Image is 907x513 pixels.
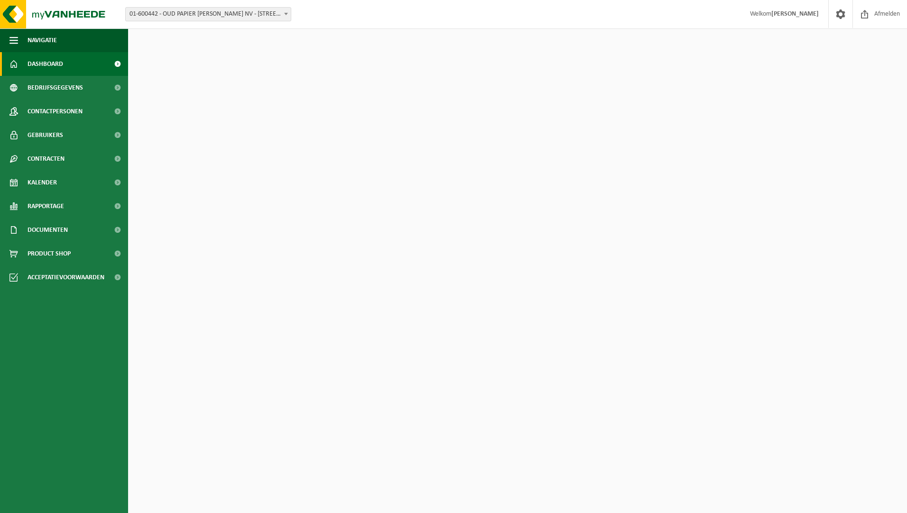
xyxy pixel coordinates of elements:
[28,194,64,218] span: Rapportage
[28,171,57,194] span: Kalender
[28,123,63,147] span: Gebruikers
[28,218,68,242] span: Documenten
[28,147,65,171] span: Contracten
[126,8,291,21] span: 01-600442 - OUD PAPIER JOZEF MICHEL NV - 2920 KALMTHOUT, BRASSCHAATSTEENWEG 300
[28,76,83,100] span: Bedrijfsgegevens
[28,28,57,52] span: Navigatie
[28,242,71,266] span: Product Shop
[28,100,83,123] span: Contactpersonen
[771,10,819,18] strong: [PERSON_NAME]
[125,7,291,21] span: 01-600442 - OUD PAPIER JOZEF MICHEL NV - 2920 KALMTHOUT, BRASSCHAATSTEENWEG 300
[28,52,63,76] span: Dashboard
[28,266,104,289] span: Acceptatievoorwaarden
